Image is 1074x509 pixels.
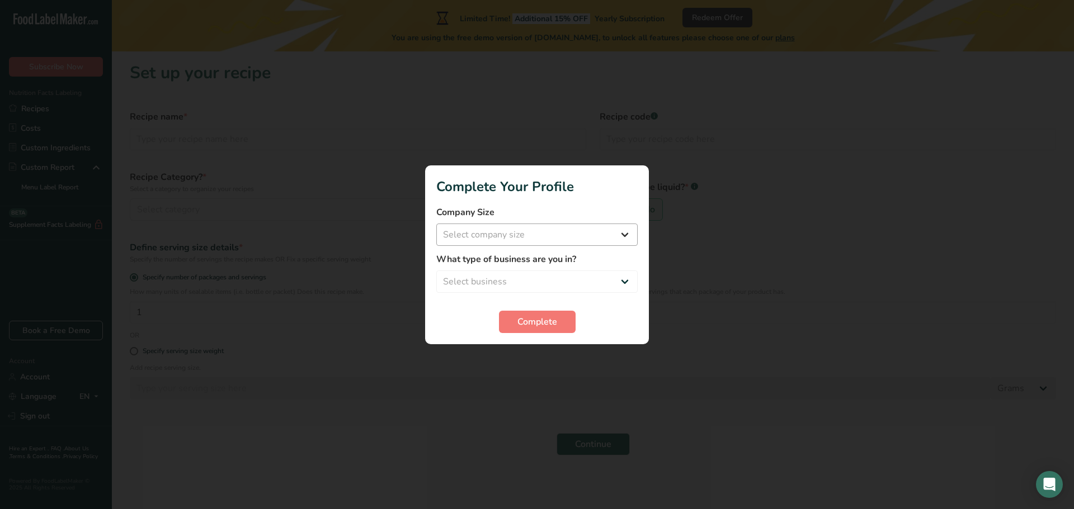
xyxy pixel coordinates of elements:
label: What type of business are you in? [436,253,638,266]
span: Complete [517,315,557,329]
div: Open Intercom Messenger [1036,471,1063,498]
button: Complete [499,311,576,333]
label: Company Size [436,206,638,219]
h1: Complete Your Profile [436,177,638,197]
